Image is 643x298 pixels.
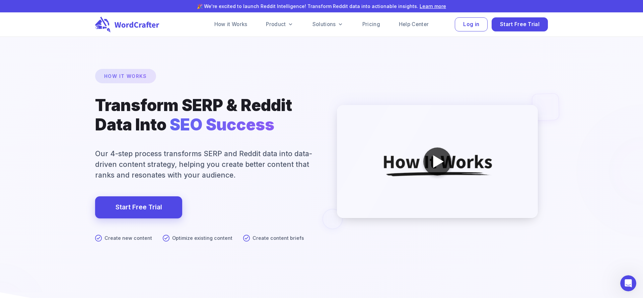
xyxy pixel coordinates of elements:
[420,3,446,9] a: Learn more
[206,18,256,31] a: How it Works
[463,20,479,29] span: Log in
[11,11,16,16] img: logo_orange.svg
[500,20,540,29] span: Start Free Trial
[258,18,301,31] a: Product
[391,18,437,31] a: Help Center
[304,18,352,31] a: Solutions
[67,39,72,44] img: tab_keywords_by_traffic_grey.svg
[17,17,48,23] div: Domain: [URL]
[74,39,113,44] div: Keywords by Traffic
[19,11,33,16] div: v 4.0.25
[354,18,388,31] a: Pricing
[11,17,16,23] img: website_grey.svg
[492,17,548,32] button: Start Free Trial
[455,17,488,32] button: Log in
[95,196,182,218] a: Start Free Trial
[337,105,538,218] img: WordCrafter How It Works
[25,39,60,44] div: Domain Overview
[116,202,162,213] a: Start Free Trial
[18,39,23,44] img: tab_domain_overview_orange.svg
[28,3,615,10] p: 🎉 We're excited to launch Reddit Intelligence! Transform Reddit data into actionable insights.
[620,275,636,291] iframe: Intercom live chat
